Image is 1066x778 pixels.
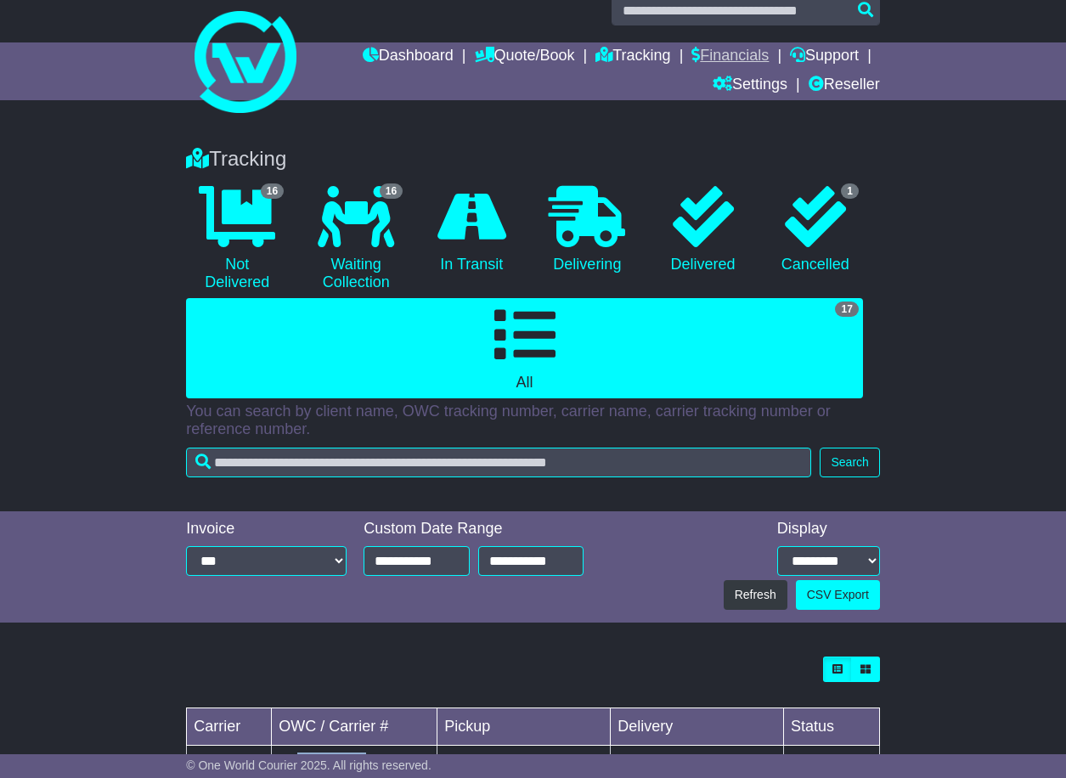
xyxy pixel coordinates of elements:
div: Custom Date Range [364,520,584,538]
button: Refresh [724,580,787,610]
a: Dashboard [363,42,454,71]
a: Delivering [536,180,638,280]
a: Settings [713,71,787,100]
a: Tracking [595,42,670,71]
span: 16 [261,183,284,199]
div: Tracking [178,147,888,172]
span: 16 [380,183,403,199]
a: Delivered [655,180,750,280]
td: Pickup [437,708,611,746]
a: 16 Not Delivered [186,180,288,298]
div: Display [777,520,880,538]
p: You can search by client name, OWC tracking number, carrier name, carrier tracking number or refe... [186,403,880,439]
a: Support [790,42,859,71]
a: CSV Export [796,580,880,610]
td: Carrier [187,708,272,746]
a: In Transit [424,180,519,280]
div: Invoice [186,520,347,538]
span: 1 [841,183,859,199]
span: © One World Courier 2025. All rights reserved. [186,758,431,772]
a: 17 All [186,298,863,398]
td: Status [784,708,880,746]
button: Search [820,448,879,477]
span: 17 [835,302,858,317]
a: 1 Cancelled [768,180,863,280]
td: OWC / Carrier # [272,708,437,746]
a: Quote/Book [475,42,575,71]
a: Financials [691,42,769,71]
a: Reseller [809,71,880,100]
a: 16 Waiting Collection [305,180,407,298]
td: Delivery [611,708,784,746]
